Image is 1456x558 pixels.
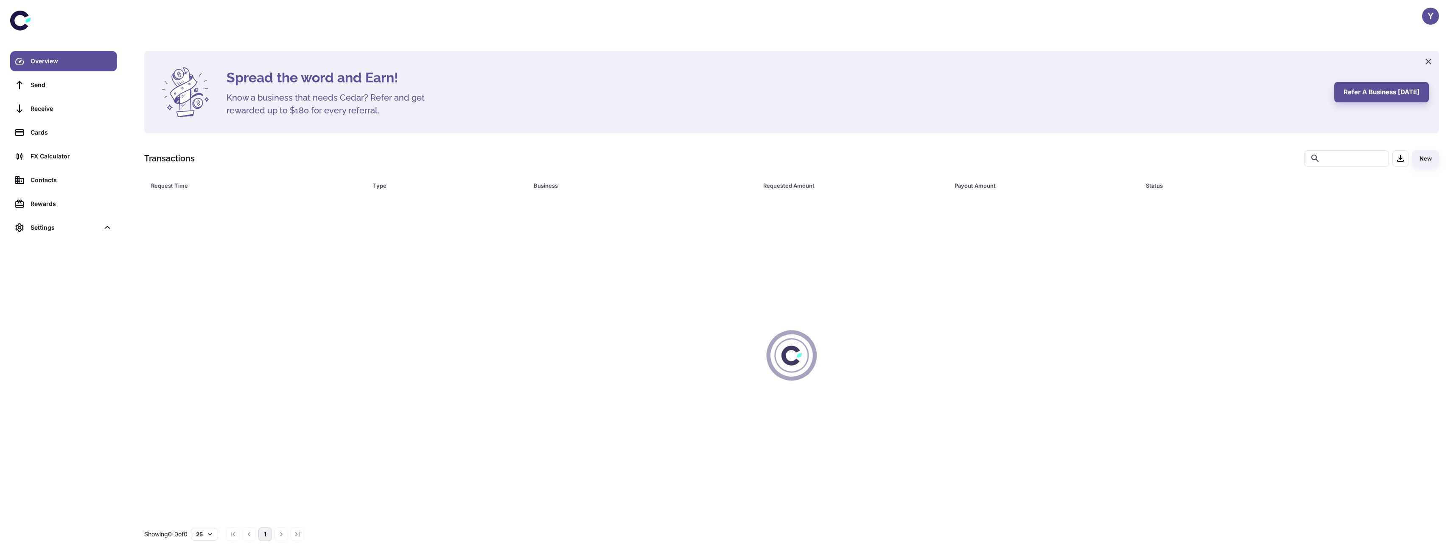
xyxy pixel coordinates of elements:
a: Send [10,75,117,95]
div: Type [373,180,512,192]
div: Rewards [31,199,112,209]
button: page 1 [258,527,272,541]
div: Receive [31,104,112,113]
span: Payout Amount [955,180,1136,192]
button: Refer a business [DATE] [1334,82,1429,102]
a: Cards [10,122,117,143]
div: Overview [31,56,112,66]
h1: Transactions [144,152,195,165]
div: Status [1146,180,1393,192]
button: New [1412,150,1439,167]
div: Settings [10,217,117,238]
nav: pagination navigation [225,527,305,541]
h4: Spread the word and Earn! [227,68,1324,88]
button: 25 [191,528,218,541]
a: Rewards [10,194,117,214]
div: Payout Amount [955,180,1125,192]
h5: Know a business that needs Cedar? Refer and get rewarded up to $180 for every referral. [227,91,439,117]
div: Contacts [31,175,112,185]
div: Requested Amount [763,180,933,192]
div: FX Calculator [31,152,112,161]
span: Request Time [151,180,363,192]
a: FX Calculator [10,146,117,166]
div: Settings [31,223,99,232]
p: Showing 0-0 of 0 [144,530,188,539]
span: Status [1146,180,1404,192]
a: Receive [10,99,117,119]
div: Send [31,80,112,90]
a: Contacts [10,170,117,190]
span: Type [373,180,524,192]
div: Cards [31,128,112,137]
div: Request Time [151,180,352,192]
a: Overview [10,51,117,71]
span: Requested Amount [763,180,944,192]
button: Y [1422,8,1439,25]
